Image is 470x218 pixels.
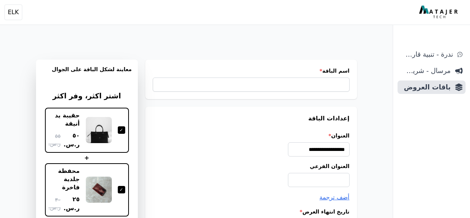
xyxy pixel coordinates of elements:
[49,167,80,192] div: محفظة جلدية فاخرة
[320,194,350,201] span: أضف ترجمة
[320,193,350,202] button: أضف ترجمة
[42,66,132,82] h3: معاينة لشكل الباقة على الجوال
[48,196,61,212] span: ٣٠ ر.س.
[153,114,350,123] h3: إعدادات الباقة
[401,82,451,92] span: باقات العروض
[48,132,61,148] span: ٥٥ ر.س.
[153,208,350,215] label: تاريخ انتهاء العرض
[153,132,350,139] label: العنوان
[86,177,112,203] img: محفظة جلدية فاخرة
[401,66,451,76] span: مرسال - شريط دعاية
[86,117,112,143] img: حقيبة يد أنيقة
[64,195,80,213] span: ٢٥ ر.س.
[45,154,129,162] div: +
[45,91,129,102] h3: اشتر اكثر، وفر اكثر
[401,49,453,60] span: ندرة - تنبية قارب علي النفاذ
[153,162,350,170] label: العنوان الفرعي
[49,111,80,128] div: حقيبة يد أنيقة
[4,4,22,20] button: ELK
[153,67,350,75] label: اسم الباقة
[8,8,19,17] span: ELK
[419,6,460,19] img: MatajerTech Logo
[64,131,80,149] span: ٥٠ ر.س.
